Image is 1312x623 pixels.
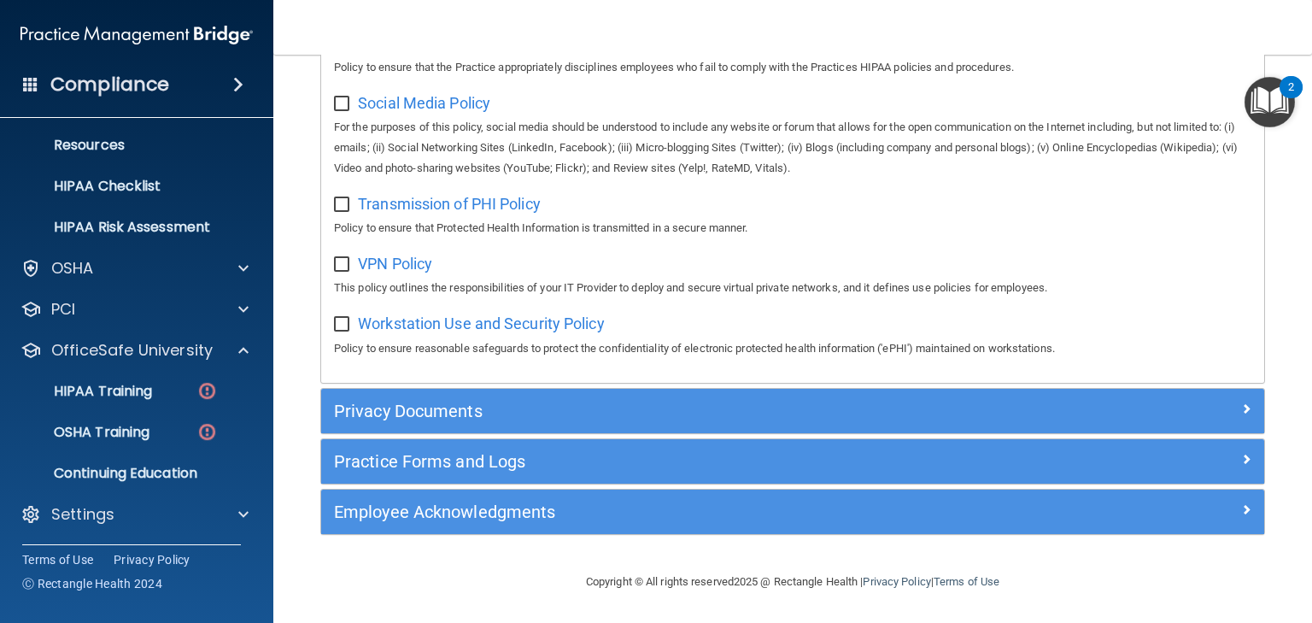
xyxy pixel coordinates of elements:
h5: Practice Forms and Logs [334,452,1016,471]
img: danger-circle.6113f641.png [196,380,218,402]
p: Continuing Education [11,465,244,482]
p: OSHA [51,258,94,279]
span: VPN Policy [358,255,432,273]
a: Terms of Use [934,575,999,588]
span: Social Media Policy [358,94,490,112]
p: For the purposes of this policy, social media should be understood to include any website or foru... [334,117,1251,179]
p: HIPAA Checklist [11,178,244,195]
h4: Compliance [50,73,169,97]
p: OSHA Training [11,424,149,441]
span: Transmission of PHI Policy [358,195,541,213]
div: Copyright © All rights reserved 2025 @ Rectangle Health | | [481,555,1104,609]
button: Open Resource Center, 2 new notifications [1245,77,1295,127]
p: HIPAA Risk Assessment [11,219,244,236]
p: PCI [51,299,75,320]
p: This policy outlines the responsibilities of your IT Provider to deploy and secure virtual privat... [334,278,1251,298]
a: OSHA [20,258,249,279]
img: danger-circle.6113f641.png [196,421,218,443]
a: Terms of Use [22,551,93,568]
a: Privacy Policy [114,551,190,568]
a: OfficeSafe University [20,340,249,361]
p: HIPAA Training [11,383,152,400]
a: PCI [20,299,249,320]
p: Policy to ensure that the Practice appropriately disciplines employees who fail to comply with th... [334,57,1251,78]
p: OfficeSafe University [51,340,213,361]
a: Privacy Documents [334,397,1251,425]
h5: Employee Acknowledgments [334,503,1016,521]
a: Practice Forms and Logs [334,448,1251,475]
p: Policy to ensure reasonable safeguards to protect the confidentiality of electronic protected hea... [334,338,1251,359]
img: PMB logo [20,18,253,52]
p: Policy to ensure that Protected Health Information is transmitted in a secure manner. [334,218,1251,238]
a: Employee Acknowledgments [334,498,1251,526]
span: Ⓒ Rectangle Health 2024 [22,575,162,592]
a: Privacy Policy [863,575,930,588]
div: 2 [1288,87,1294,109]
a: Settings [20,504,249,525]
p: Settings [51,504,114,525]
p: Resources [11,137,244,154]
span: Workstation Use and Security Policy [358,314,605,332]
h5: Privacy Documents [334,402,1016,420]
